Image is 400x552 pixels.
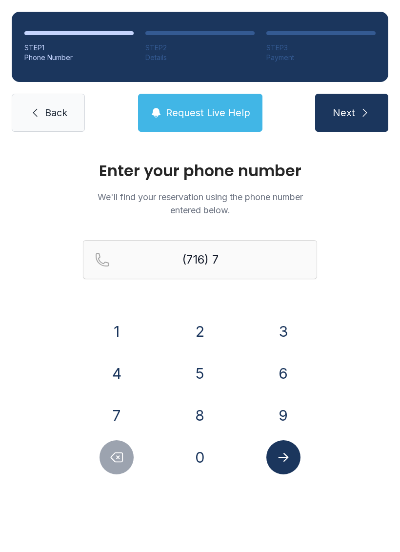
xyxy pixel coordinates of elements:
button: 0 [183,440,217,474]
span: Back [45,106,67,120]
button: 5 [183,356,217,390]
div: Details [145,53,255,62]
div: STEP 3 [266,43,376,53]
button: 3 [266,314,300,348]
button: 9 [266,398,300,432]
button: Submit lookup form [266,440,300,474]
button: 8 [183,398,217,432]
span: Request Live Help [166,106,250,120]
button: 2 [183,314,217,348]
p: We'll find your reservation using the phone number entered below. [83,190,317,217]
button: 7 [100,398,134,432]
div: STEP 1 [24,43,134,53]
button: 6 [266,356,300,390]
button: 4 [100,356,134,390]
span: Next [333,106,355,120]
input: Reservation phone number [83,240,317,279]
h1: Enter your phone number [83,163,317,179]
div: Phone Number [24,53,134,62]
div: Payment [266,53,376,62]
button: Delete number [100,440,134,474]
div: STEP 2 [145,43,255,53]
button: 1 [100,314,134,348]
